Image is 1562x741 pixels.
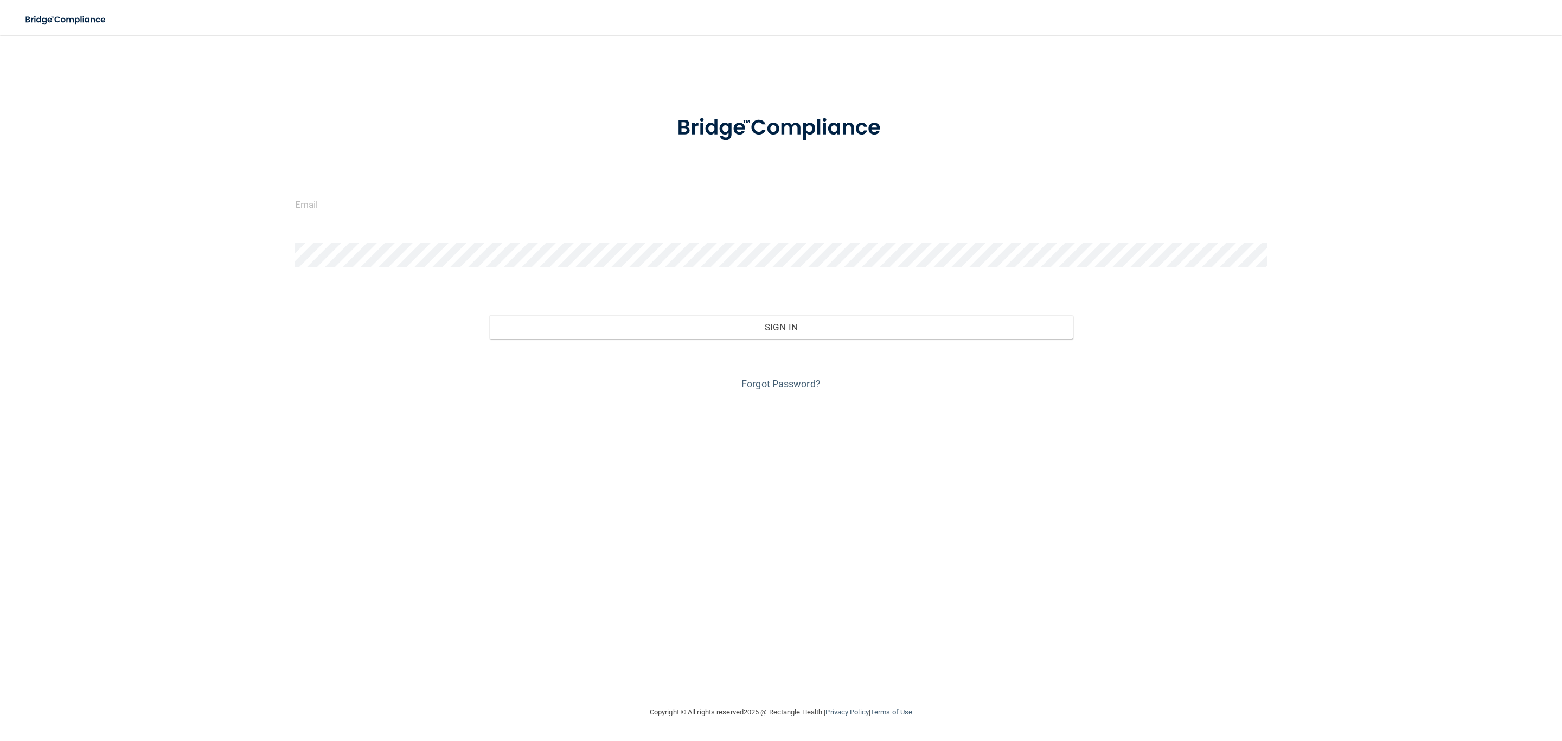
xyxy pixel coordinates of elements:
input: Email [295,192,1267,216]
a: Privacy Policy [825,708,868,716]
a: Forgot Password? [741,378,821,389]
img: bridge_compliance_login_screen.278c3ca4.svg [16,9,116,31]
img: bridge_compliance_login_screen.278c3ca4.svg [655,100,907,156]
div: Copyright © All rights reserved 2025 @ Rectangle Health | | [583,695,979,730]
a: Terms of Use [870,708,912,716]
button: Sign In [489,315,1072,339]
